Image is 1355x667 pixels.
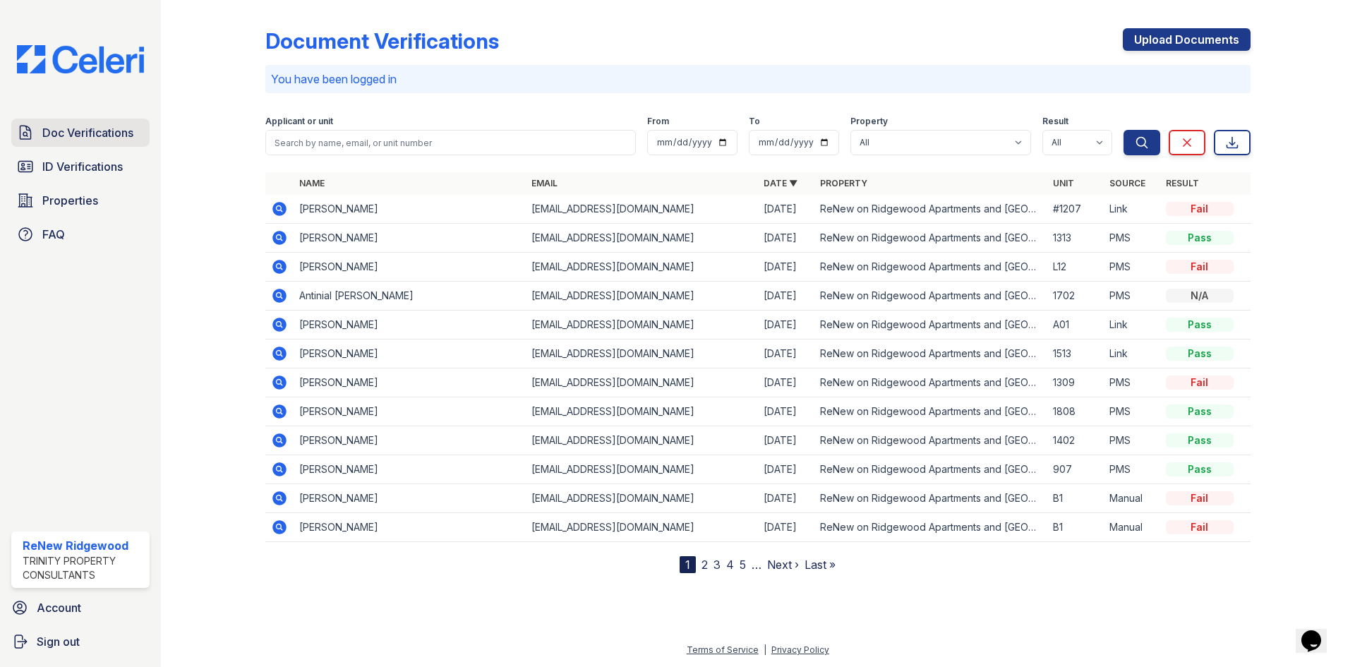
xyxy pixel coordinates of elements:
[814,253,1047,282] td: ReNew on Ridgewood Apartments and [GEOGRAPHIC_DATA]
[6,594,155,622] a: Account
[294,513,526,542] td: [PERSON_NAME]
[526,397,758,426] td: [EMAIL_ADDRESS][DOMAIN_NAME]
[758,513,814,542] td: [DATE]
[1104,282,1160,311] td: PMS
[764,644,766,655] div: |
[771,644,829,655] a: Privacy Policy
[294,455,526,484] td: [PERSON_NAME]
[42,124,133,141] span: Doc Verifications
[37,633,80,650] span: Sign out
[1166,202,1234,216] div: Fail
[680,556,696,573] div: 1
[1047,224,1104,253] td: 1313
[1296,611,1341,653] iframe: chat widget
[1047,484,1104,513] td: B1
[11,119,150,147] a: Doc Verifications
[11,186,150,215] a: Properties
[1047,455,1104,484] td: 907
[299,178,325,188] a: Name
[1166,231,1234,245] div: Pass
[1047,339,1104,368] td: 1513
[294,311,526,339] td: [PERSON_NAME]
[271,71,1245,88] p: You have been logged in
[294,368,526,397] td: [PERSON_NAME]
[758,484,814,513] td: [DATE]
[526,253,758,282] td: [EMAIL_ADDRESS][DOMAIN_NAME]
[749,116,760,127] label: To
[265,28,499,54] div: Document Verifications
[713,558,721,572] a: 3
[526,484,758,513] td: [EMAIL_ADDRESS][DOMAIN_NAME]
[1104,484,1160,513] td: Manual
[526,224,758,253] td: [EMAIL_ADDRESS][DOMAIN_NAME]
[1104,455,1160,484] td: PMS
[1166,347,1234,361] div: Pass
[1047,397,1104,426] td: 1808
[767,558,799,572] a: Next ›
[752,556,761,573] span: …
[294,195,526,224] td: [PERSON_NAME]
[820,178,867,188] a: Property
[1166,178,1199,188] a: Result
[1047,253,1104,282] td: L12
[1166,260,1234,274] div: Fail
[758,224,814,253] td: [DATE]
[1104,311,1160,339] td: Link
[814,397,1047,426] td: ReNew on Ridgewood Apartments and [GEOGRAPHIC_DATA]
[6,627,155,656] button: Sign out
[758,311,814,339] td: [DATE]
[805,558,836,572] a: Last »
[526,282,758,311] td: [EMAIL_ADDRESS][DOMAIN_NAME]
[42,226,65,243] span: FAQ
[764,178,797,188] a: Date ▼
[1104,368,1160,397] td: PMS
[1047,513,1104,542] td: B1
[814,339,1047,368] td: ReNew on Ridgewood Apartments and [GEOGRAPHIC_DATA]
[814,282,1047,311] td: ReNew on Ridgewood Apartments and [GEOGRAPHIC_DATA]
[758,339,814,368] td: [DATE]
[1166,404,1234,419] div: Pass
[294,224,526,253] td: [PERSON_NAME]
[1166,462,1234,476] div: Pass
[23,554,144,582] div: Trinity Property Consultants
[1104,253,1160,282] td: PMS
[294,339,526,368] td: [PERSON_NAME]
[265,130,636,155] input: Search by name, email, or unit number
[42,158,123,175] span: ID Verifications
[1104,426,1160,455] td: PMS
[758,455,814,484] td: [DATE]
[758,195,814,224] td: [DATE]
[526,455,758,484] td: [EMAIL_ADDRESS][DOMAIN_NAME]
[740,558,746,572] a: 5
[1166,289,1234,303] div: N/A
[758,368,814,397] td: [DATE]
[1104,513,1160,542] td: Manual
[814,484,1047,513] td: ReNew on Ridgewood Apartments and [GEOGRAPHIC_DATA]
[526,513,758,542] td: [EMAIL_ADDRESS][DOMAIN_NAME]
[758,397,814,426] td: [DATE]
[647,116,669,127] label: From
[1123,28,1251,51] a: Upload Documents
[1109,178,1145,188] a: Source
[526,195,758,224] td: [EMAIL_ADDRESS][DOMAIN_NAME]
[814,426,1047,455] td: ReNew on Ridgewood Apartments and [GEOGRAPHIC_DATA]
[23,537,144,554] div: ReNew Ridgewood
[701,558,708,572] a: 2
[11,152,150,181] a: ID Verifications
[526,368,758,397] td: [EMAIL_ADDRESS][DOMAIN_NAME]
[294,282,526,311] td: Antinial [PERSON_NAME]
[294,484,526,513] td: [PERSON_NAME]
[1104,397,1160,426] td: PMS
[1166,520,1234,534] div: Fail
[1047,426,1104,455] td: 1402
[1166,433,1234,447] div: Pass
[687,644,759,655] a: Terms of Service
[42,192,98,209] span: Properties
[758,253,814,282] td: [DATE]
[850,116,888,127] label: Property
[1166,375,1234,390] div: Fail
[294,397,526,426] td: [PERSON_NAME]
[814,195,1047,224] td: ReNew on Ridgewood Apartments and [GEOGRAPHIC_DATA]
[814,368,1047,397] td: ReNew on Ridgewood Apartments and [GEOGRAPHIC_DATA]
[6,45,155,73] img: CE_Logo_Blue-a8612792a0a2168367f1c8372b55b34899dd931a85d93a1a3d3e32e68fde9ad4.png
